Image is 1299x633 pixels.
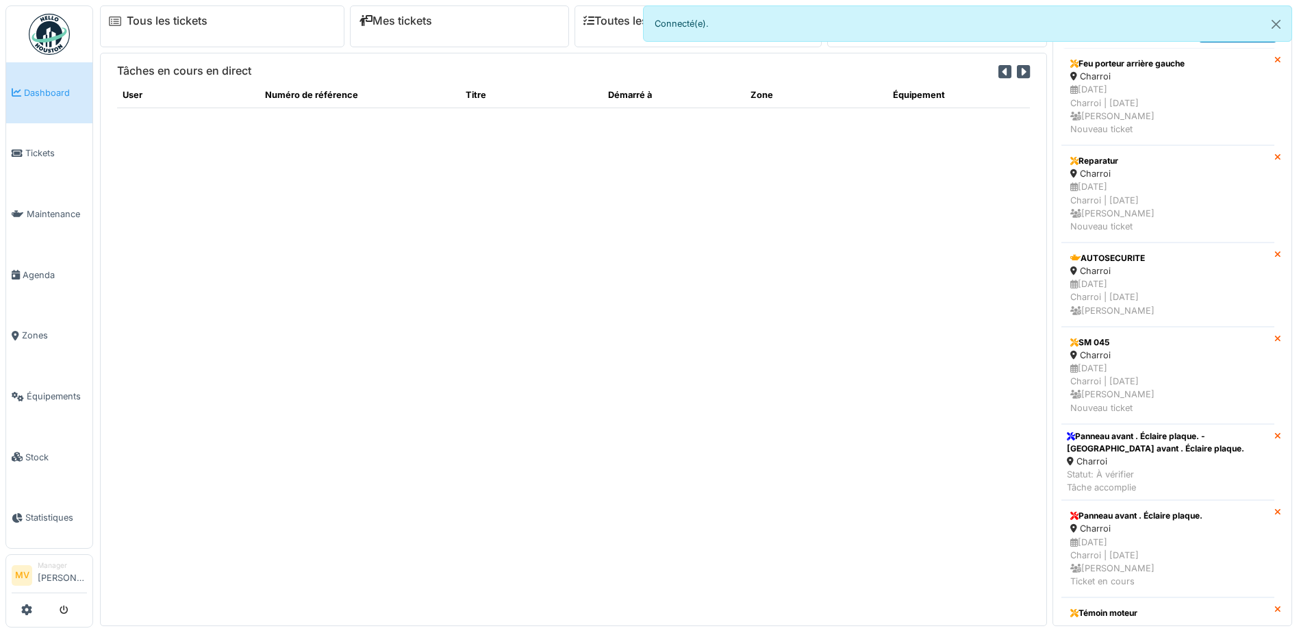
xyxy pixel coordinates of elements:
[38,560,87,571] div: Manager
[260,83,460,108] th: Numéro de référence
[1070,155,1265,167] div: Reparatur
[1061,145,1274,243] a: Reparatur Charroi [DATE]Charroi | [DATE] [PERSON_NAME]Nouveau ticket
[25,511,87,524] span: Statistiques
[745,83,887,108] th: Zone
[1061,327,1274,424] a: SM 045 Charroi [DATE]Charroi | [DATE] [PERSON_NAME]Nouveau ticket
[127,14,207,27] a: Tous les tickets
[1070,58,1265,70] div: Feu porteur arrière gauche
[1067,468,1269,494] div: Statut: À vérifier Tâche accomplie
[583,14,685,27] a: Toutes les tâches
[23,269,87,282] span: Agenda
[29,14,70,55] img: Badge_color-CXgf-gQk.svg
[6,306,92,367] a: Zones
[27,208,87,221] span: Maintenance
[1070,362,1265,414] div: [DATE] Charroi | [DATE] [PERSON_NAME] Nouveau ticket
[1061,424,1274,501] a: Panneau avant . Éclaire plaque. - [GEOGRAPHIC_DATA] avant . Éclaire plaque. Charroi Statut: À vér...
[12,565,32,586] li: MV
[1061,243,1274,327] a: AUTOSECURITE Charroi [DATE]Charroi | [DATE] [PERSON_NAME]
[1070,522,1265,535] div: Charroi
[1061,500,1274,597] a: Panneau avant . Éclaire plaque. Charroi [DATE]Charroi | [DATE] [PERSON_NAME]Ticket en cours
[6,427,92,488] a: Stock
[1070,536,1265,588] div: [DATE] Charroi | [DATE] [PERSON_NAME] Ticket en cours
[460,83,603,108] th: Titre
[1070,510,1265,522] div: Panneau avant . Éclaire plaque.
[24,86,87,99] span: Dashboard
[1070,336,1265,349] div: SM 045
[123,90,142,100] span: translation missing: fr.shared.user
[6,245,92,306] a: Agenda
[359,14,432,27] a: Mes tickets
[1070,70,1265,83] div: Charroi
[25,147,87,160] span: Tickets
[1070,180,1265,233] div: [DATE] Charroi | [DATE] [PERSON_NAME] Nouveau ticket
[22,329,87,342] span: Zones
[1070,277,1265,317] div: [DATE] Charroi | [DATE] [PERSON_NAME]
[1070,252,1265,264] div: AUTOSECURITE
[643,5,1293,42] div: Connecté(e).
[1070,167,1265,180] div: Charroi
[6,123,92,184] a: Tickets
[6,366,92,427] a: Équipements
[1070,83,1265,136] div: [DATE] Charroi | [DATE] [PERSON_NAME] Nouveau ticket
[603,83,745,108] th: Démarré à
[117,64,251,77] h6: Tâches en cours en direct
[6,62,92,123] a: Dashboard
[1067,430,1269,455] div: Panneau avant . Éclaire plaque. - [GEOGRAPHIC_DATA] avant . Éclaire plaque.
[38,560,87,590] li: [PERSON_NAME]
[6,184,92,245] a: Maintenance
[1261,6,1291,42] button: Close
[25,451,87,464] span: Stock
[27,390,87,403] span: Équipements
[1061,48,1274,145] a: Feu porteur arrière gauche Charroi [DATE]Charroi | [DATE] [PERSON_NAME]Nouveau ticket
[1067,455,1269,468] div: Charroi
[1070,607,1265,619] div: Témoin moteur
[887,83,1030,108] th: Équipement
[1070,349,1265,362] div: Charroi
[6,488,92,549] a: Statistiques
[12,560,87,593] a: MV Manager[PERSON_NAME]
[1070,264,1265,277] div: Charroi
